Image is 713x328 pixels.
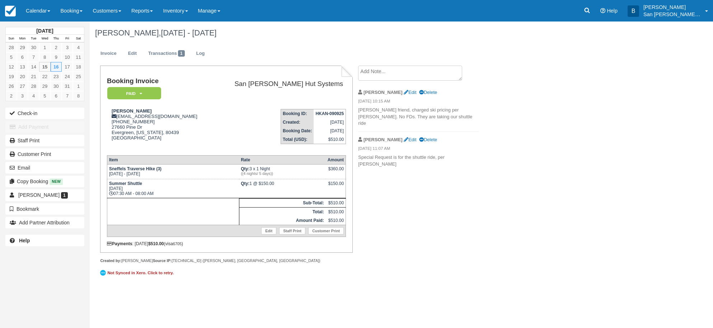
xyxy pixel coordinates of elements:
[328,181,344,192] div: $150.00
[39,35,50,43] th: Wed
[107,108,212,149] div: [EMAIL_ADDRESS][DOMAIN_NAME] [PHONE_NUMBER] 27660 Pine Dr Evergreen, [US_STATE], 80439 [GEOGRAPHI...
[314,127,346,135] td: [DATE]
[281,127,314,135] th: Booking Date:
[62,81,73,91] a: 31
[358,154,479,167] p: Special Request is for the shuttle ride, per [PERSON_NAME]
[18,192,60,198] span: [PERSON_NAME]
[17,72,28,81] a: 20
[326,198,346,207] td: $510.00
[358,107,479,127] p: [PERSON_NAME] friend, charged ski pricing per [PERSON_NAME]. No FDs. They are taking our shuttle ...
[628,5,639,17] div: B
[17,81,28,91] a: 27
[107,241,346,246] div: : [DATE] (visa )
[112,108,152,114] strong: [PERSON_NAME]
[39,43,50,52] a: 1
[107,87,159,100] a: Paid
[6,35,17,43] th: Sun
[51,43,62,52] a: 2
[314,135,346,144] td: $510.00
[241,171,324,176] em: ((4 nights/ 5 days))
[62,52,73,62] a: 10
[600,8,605,13] i: Help
[328,166,344,177] div: $360.00
[73,62,84,72] a: 18
[308,227,344,234] a: Customer Print
[5,108,84,119] button: Check-in
[100,269,175,277] a: Not Synced in Xero. Click to retry.
[107,164,239,179] td: [DATE] - [DATE]
[28,52,39,62] a: 7
[279,227,305,234] a: Staff Print
[404,90,416,95] a: Edit
[17,52,28,62] a: 6
[419,137,437,142] a: Delete
[178,50,185,57] span: 1
[5,135,84,146] a: Staff Print
[51,81,62,91] a: 30
[73,91,84,101] a: 8
[17,43,28,52] a: 29
[241,181,249,186] strong: Qty
[62,43,73,52] a: 3
[358,98,479,106] em: [DATE] 10:15 AM
[17,62,28,72] a: 13
[107,179,239,198] td: [DATE] 07:30 AM - 08:00 AM
[73,81,84,91] a: 1
[143,47,190,61] a: Transactions1
[215,80,343,88] h2: San [PERSON_NAME] Hut Systems
[28,72,39,81] a: 21
[28,91,39,101] a: 4
[6,52,17,62] a: 5
[6,81,17,91] a: 26
[62,35,73,43] th: Fri
[239,155,326,164] th: Rate
[326,155,346,164] th: Amount
[5,217,84,228] button: Add Partner Attribution
[419,90,437,95] a: Delete
[173,242,182,246] small: 6705
[73,43,84,52] a: 4
[51,52,62,62] a: 9
[314,118,346,127] td: [DATE]
[39,52,50,62] a: 8
[107,241,132,246] strong: Payments
[6,72,17,81] a: 19
[109,166,161,171] strong: Sneffels Traverse Hike (3)
[39,81,50,91] a: 29
[95,29,619,37] h1: [PERSON_NAME],
[363,137,403,142] strong: [PERSON_NAME]
[241,166,249,171] strong: Qty
[239,198,326,207] th: Sub-Total:
[51,35,62,43] th: Thu
[281,118,314,127] th: Created:
[50,179,63,185] span: New
[148,241,164,246] strong: $510.00
[161,28,216,37] span: [DATE] - [DATE]
[28,43,39,52] a: 30
[607,8,618,14] span: Help
[39,62,50,72] a: 15
[6,91,17,101] a: 2
[326,216,346,225] td: $510.00
[39,72,50,81] a: 22
[100,258,352,263] div: [PERSON_NAME] [TECHNICAL_ID] ([PERSON_NAME], [GEOGRAPHIC_DATA], [GEOGRAPHIC_DATA])
[239,164,326,179] td: 3 x 1 Night
[51,91,62,101] a: 6
[17,35,28,43] th: Mon
[28,62,39,72] a: 14
[5,6,16,16] img: checkfront-main-nav-mini-logo.png
[363,90,403,95] strong: [PERSON_NAME]
[261,227,276,234] a: Edit
[28,81,39,91] a: 28
[73,35,84,43] th: Sat
[358,146,479,153] em: [DATE] 11:07 AM
[123,47,142,61] a: Edit
[5,121,84,133] button: Add Payment
[281,109,314,118] th: Booking ID:
[95,47,122,61] a: Invoice
[61,192,68,199] span: 1
[62,72,73,81] a: 24
[6,62,17,72] a: 12
[17,91,28,101] a: 3
[239,216,326,225] th: Amount Paid:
